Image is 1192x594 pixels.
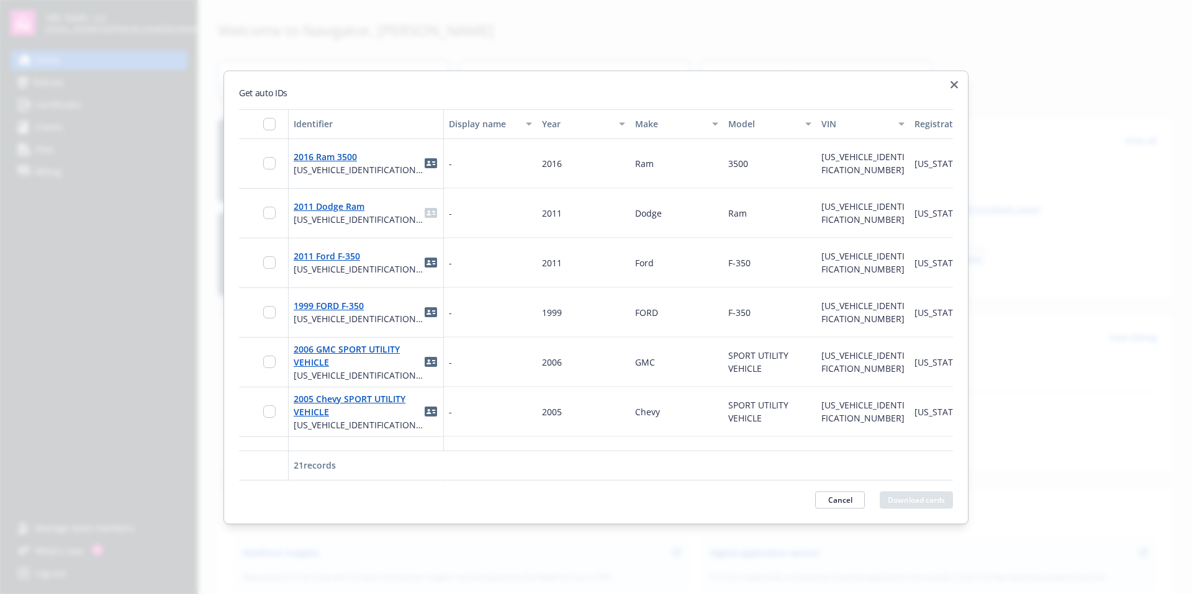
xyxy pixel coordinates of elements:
span: [US_VEHICLE_IDENTIFICATION_NUMBER] [294,312,423,325]
a: 2011 Dodge Ram [294,200,364,212]
a: idCard [423,255,438,270]
span: F-350 [728,256,751,268]
span: [US_STATE] [914,157,961,169]
span: [US_VEHICLE_IDENTIFICATION_NUMBER] [294,213,423,226]
span: 2011 [542,207,562,218]
a: idCard [423,354,438,369]
span: [US_VEHICLE_IDENTIFICATION_NUMBER] [294,418,423,431]
input: Toggle Row Selected [263,356,276,368]
button: Identifier [289,109,444,138]
a: 2016 Ram 3500 [294,151,357,163]
button: Registration state [910,109,1003,138]
span: 2006 GMC SPORT UTILITY VEHICLE [294,342,423,368]
div: Identifier [294,117,438,130]
span: 21 records [294,459,336,471]
span: [US_STATE] [914,356,961,367]
span: SPORT UTILITY VEHICLE [728,399,791,424]
span: [US_VEHICLE_IDENTIFICATION_NUMBER] [294,263,423,276]
span: [US_VEHICLE_IDENTIFICATION_NUMBER] [821,250,905,275]
span: [US_VEHICLE_IDENTIFICATION_NUMBER] [821,399,905,424]
span: F-350 [728,306,751,318]
span: 1999 [542,306,562,318]
div: Display name [449,117,518,130]
span: [US_VEHICLE_IDENTIFICATION_NUMBER] [821,151,905,176]
span: - [449,206,452,219]
span: SPORT UTILITY VEHICLE [728,349,791,374]
button: Year [537,109,630,138]
span: Chevy [635,405,660,417]
span: 2016 Ram 3500 [294,150,423,163]
a: 2011 Ford F-350 [294,250,360,262]
h2: Get auto IDs [239,86,953,99]
span: [US_STATE] [914,306,961,318]
span: [US_VEHICLE_IDENTIFICATION_NUMBER] [821,200,905,225]
span: 2006 [542,356,562,367]
div: Year [542,117,612,130]
span: GMC [635,356,655,367]
span: [US_STATE] [914,405,961,417]
a: idCard [423,305,438,320]
span: [US_VEHICLE_IDENTIFICATION_NUMBER] [294,368,423,381]
span: - [449,305,452,318]
button: Model [723,109,816,138]
span: - [449,405,452,418]
span: [US_STATE] [914,256,961,268]
input: Toggle Row Selected [263,157,276,169]
span: 2011 [542,256,562,268]
span: [US_VEHICLE_IDENTIFICATION_NUMBER] [821,449,905,474]
span: [US_STATE] [914,207,961,218]
span: Ford [635,256,654,268]
button: Make [630,109,723,138]
span: 2005 Chevy SPORT UTILITY VEHICLE [294,392,423,418]
span: Ram [635,157,654,169]
span: [US_VEHICLE_IDENTIFICATION_NUMBER] [821,349,905,374]
input: Toggle Row Selected [263,306,276,318]
span: [US_VEHICLE_IDENTIFICATION_NUMBER] [821,300,905,325]
span: 2011 Ford F-350 [294,250,423,263]
div: Make [635,117,705,130]
span: Ram [728,207,747,218]
a: 2001 Ford PICKUP [294,449,369,461]
div: VIN [821,117,891,130]
span: 2011 Dodge Ram [294,200,423,213]
input: Toggle Row Selected [263,207,276,219]
span: 1999 FORD F-350 [294,299,423,312]
span: 2005 [542,405,562,417]
a: 1999 FORD F-350 [294,300,364,312]
button: Cancel [815,491,865,508]
button: VIN [816,109,910,138]
span: FORD [635,306,658,318]
span: 2016 [542,157,562,169]
span: idCard [423,205,438,220]
span: Dodge [635,207,662,218]
a: 2006 GMC SPORT UTILITY VEHICLE [294,343,400,367]
div: Model [728,117,798,130]
span: [US_VEHICLE_IDENTIFICATION_NUMBER] [294,163,423,176]
span: 3500 [728,157,748,169]
span: - [449,156,452,169]
button: Display name [444,109,537,138]
a: idCard [423,156,438,171]
div: Registration state [914,117,984,130]
input: Select all [263,117,276,130]
input: Toggle Row Selected [263,256,276,269]
span: 2001 Ford PICKUP [294,448,423,461]
a: 2005 Chevy SPORT UTILITY VEHICLE [294,392,405,417]
span: - [449,256,452,269]
a: idCard [423,404,438,419]
span: - [449,355,452,368]
input: Toggle Row Selected [263,405,276,418]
